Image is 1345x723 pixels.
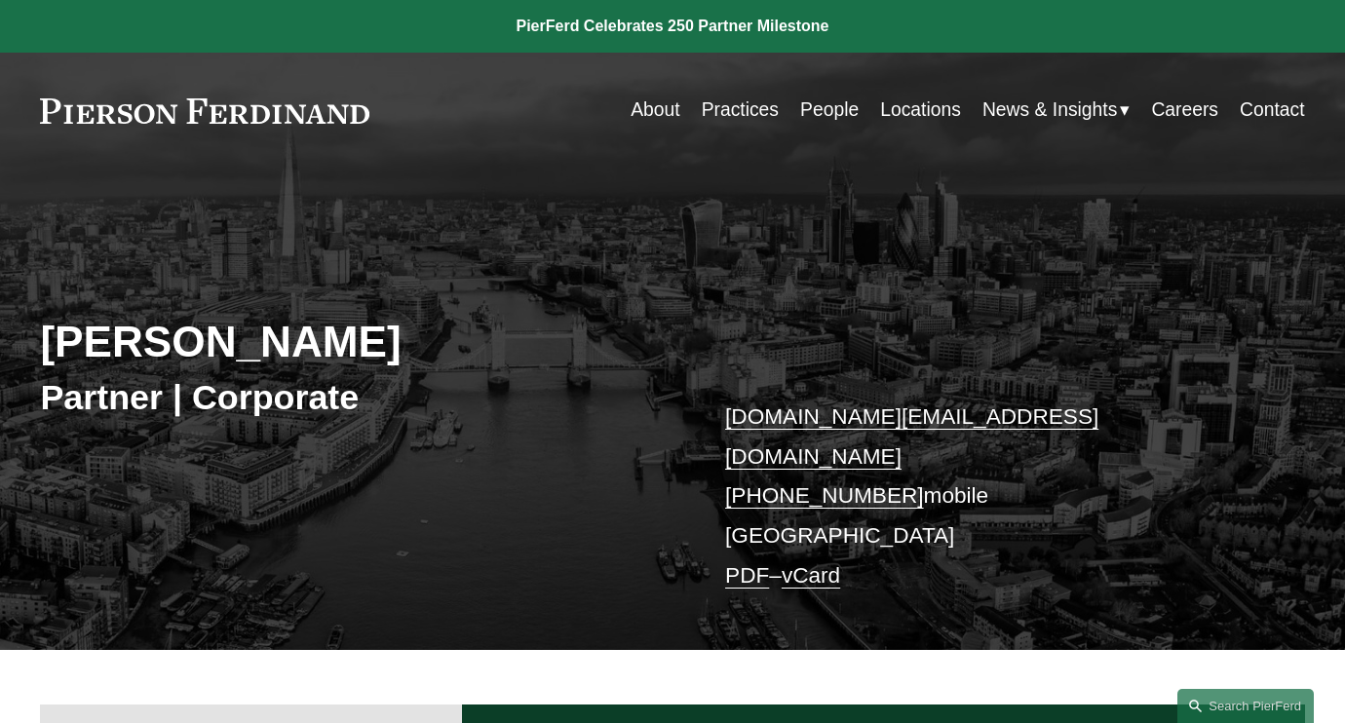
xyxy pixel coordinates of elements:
[725,404,1098,469] a: [DOMAIN_NAME][EMAIL_ADDRESS][DOMAIN_NAME]
[631,92,679,130] a: About
[40,316,672,368] h2: [PERSON_NAME]
[982,92,1130,130] a: folder dropdown
[1240,92,1305,130] a: Contact
[725,483,924,508] a: [PHONE_NUMBER]
[702,92,779,130] a: Practices
[800,92,859,130] a: People
[782,563,840,588] a: vCard
[1177,689,1314,723] a: Search this site
[725,398,1252,596] p: mobile [GEOGRAPHIC_DATA] –
[880,92,961,130] a: Locations
[40,376,672,419] h3: Partner | Corporate
[725,563,769,588] a: PDF
[982,94,1117,128] span: News & Insights
[1151,92,1218,130] a: Careers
